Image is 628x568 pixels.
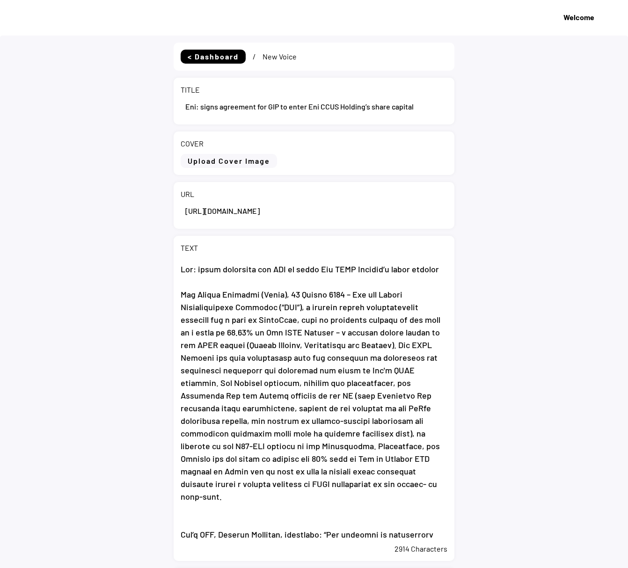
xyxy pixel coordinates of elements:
[9,7,108,28] img: yH5BAEAAAAALAAAAAABAAEAAAIBRAA7
[599,8,619,28] img: yH5BAEAAAAALAAAAAABAAEAAAIBRAA7
[253,51,256,62] div: /
[181,50,246,64] button: < Dashboard
[181,199,447,222] input: Type here...
[263,51,297,62] div: New Voice
[181,95,447,117] input: Ex. "My great content"
[181,85,200,95] div: TITLE
[181,189,194,199] div: URL
[181,243,198,253] div: TEXT
[181,138,204,149] div: COVER
[181,544,447,554] div: 2914 Characters
[563,12,594,23] div: Welcome
[181,154,277,168] button: Upload Cover Image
